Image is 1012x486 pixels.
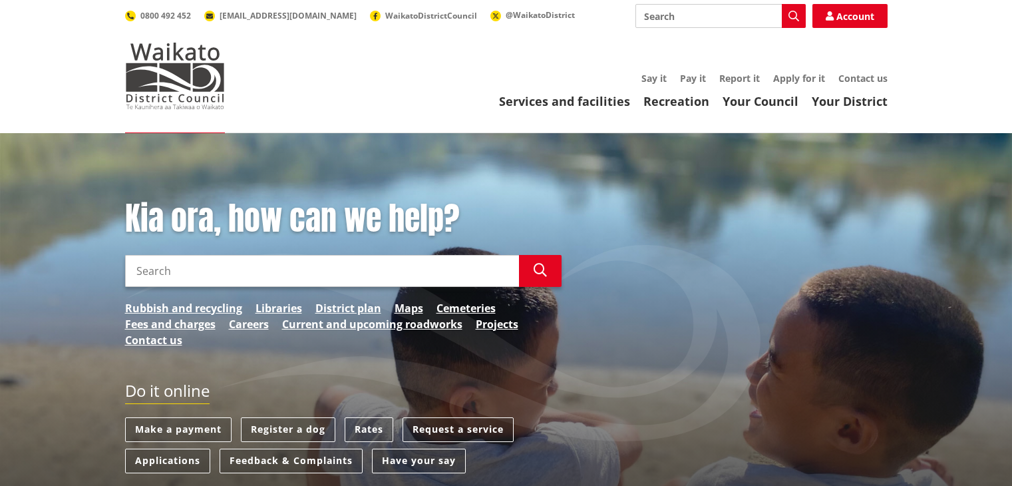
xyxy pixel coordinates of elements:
a: Apply for it [773,72,825,85]
a: Projects [476,316,518,332]
a: Rates [345,417,393,442]
img: Waikato District Council - Te Kaunihera aa Takiwaa o Waikato [125,43,225,109]
a: Recreation [643,93,709,109]
a: @WaikatoDistrict [490,9,575,21]
a: WaikatoDistrictCouncil [370,10,477,21]
a: Cemeteries [436,300,496,316]
a: Say it [641,72,667,85]
a: Careers [229,316,269,332]
a: Request a service [403,417,514,442]
a: Contact us [838,72,888,85]
input: Search input [635,4,806,28]
a: [EMAIL_ADDRESS][DOMAIN_NAME] [204,10,357,21]
a: Your District [812,93,888,109]
span: 0800 492 452 [140,10,191,21]
input: Search input [125,255,519,287]
a: Have your say [372,449,466,473]
a: Pay it [680,72,706,85]
a: Services and facilities [499,93,630,109]
a: 0800 492 452 [125,10,191,21]
span: WaikatoDistrictCouncil [385,10,477,21]
a: Current and upcoming roadworks [282,316,462,332]
a: Rubbish and recycling [125,300,242,316]
span: @WaikatoDistrict [506,9,575,21]
a: Contact us [125,332,182,348]
a: Applications [125,449,210,473]
a: Account [812,4,888,28]
a: District plan [315,300,381,316]
a: Make a payment [125,417,232,442]
a: Your Council [723,93,798,109]
h2: Do it online [125,381,210,405]
span: [EMAIL_ADDRESS][DOMAIN_NAME] [220,10,357,21]
a: Maps [395,300,423,316]
a: Libraries [255,300,302,316]
a: Feedback & Complaints [220,449,363,473]
a: Register a dog [241,417,335,442]
a: Fees and charges [125,316,216,332]
a: Report it [719,72,760,85]
h1: Kia ora, how can we help? [125,200,562,238]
